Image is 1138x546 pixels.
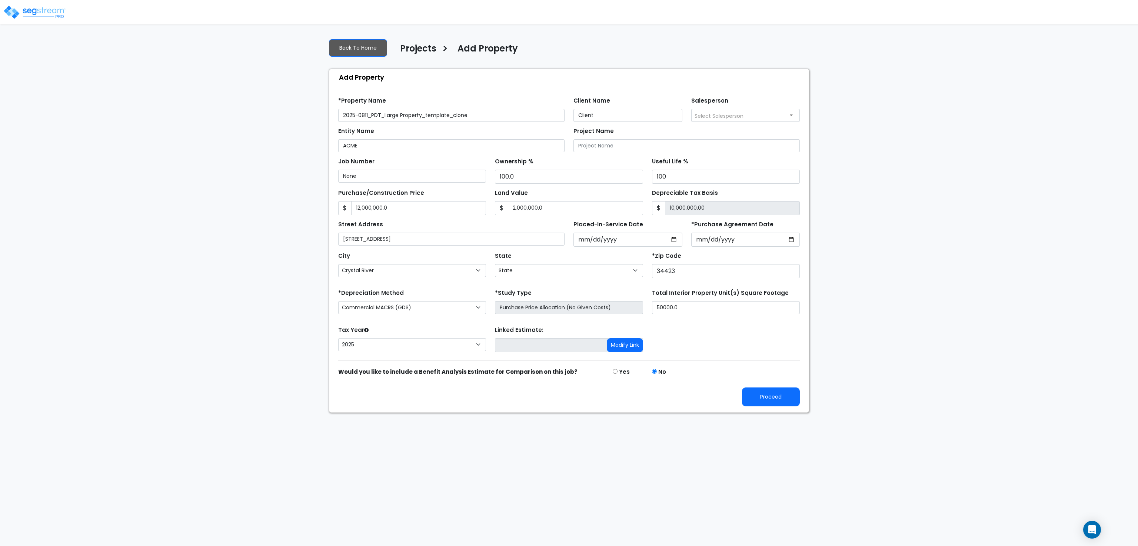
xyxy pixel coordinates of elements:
[442,43,448,57] h3: >
[652,157,688,166] label: Useful Life %
[652,289,789,297] label: Total Interior Property Unit(s) Square Footage
[495,201,508,215] span: $
[351,201,486,215] input: Purchase or Construction Price
[395,43,436,59] a: Projects
[695,112,743,120] span: Select Salesperson
[508,201,643,215] input: Land Value
[333,69,809,85] div: Add Property
[338,289,404,297] label: *Depreciation Method
[338,127,374,136] label: Entity Name
[573,109,682,122] input: Client Name
[338,170,486,183] input: Job Number
[652,264,800,278] input: Zip Code
[338,157,375,166] label: Job Number
[652,301,800,314] input: total square foot
[3,5,66,20] img: logo_pro_r.png
[573,127,614,136] label: Project Name
[338,252,350,260] label: City
[1083,521,1101,539] div: Open Intercom Messenger
[691,97,728,105] label: Salesperson
[338,326,369,334] label: Tax Year
[495,170,643,184] input: Ownership %
[652,189,718,197] label: Depreciable Tax Basis
[691,233,800,247] input: Purchase Date
[652,170,800,184] input: Useful Life %
[573,220,643,229] label: Placed-In-Service Date
[338,139,565,152] input: Entity Name
[742,387,800,406] button: Proceed
[495,157,533,166] label: Ownership %
[338,109,565,122] input: Property Name
[691,220,773,229] label: *Purchase Agreement Date
[495,326,543,334] label: Linked Estimate:
[495,289,532,297] label: *Study Type
[452,43,518,59] a: Add Property
[329,39,387,57] a: Back To Home
[338,233,565,246] input: Street Address
[495,189,528,197] label: Land Value
[338,220,383,229] label: Street Address
[338,201,352,215] span: $
[573,139,800,152] input: Project Name
[338,368,578,376] strong: Would you like to include a Benefit Analysis Estimate for Comparison on this job?
[619,368,630,376] label: Yes
[665,201,800,215] input: 0.00
[400,43,436,56] h4: Projects
[573,97,610,105] label: Client Name
[607,338,643,352] button: Modify Link
[457,43,518,56] h4: Add Property
[495,252,512,260] label: State
[338,97,386,105] label: *Property Name
[338,189,424,197] label: Purchase/Construction Price
[652,201,665,215] span: $
[658,368,666,376] label: No
[652,252,681,260] label: *Zip Code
